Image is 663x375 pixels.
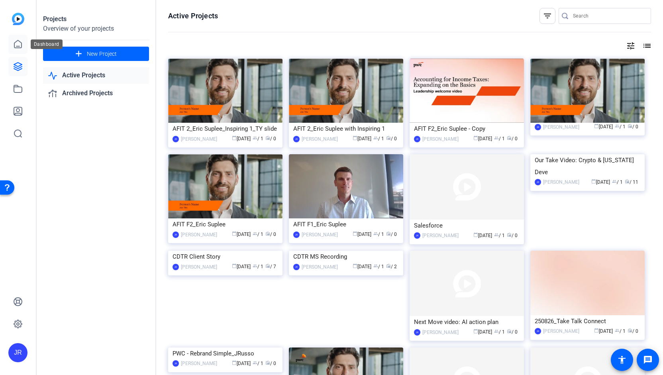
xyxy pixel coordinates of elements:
span: / 0 [628,124,638,130]
div: [PERSON_NAME] [181,135,217,143]
mat-icon: filter_list [543,11,552,21]
span: calendar_today [232,135,237,140]
span: calendar_today [473,232,478,237]
span: group [373,263,378,268]
span: group [253,263,257,268]
span: / 1 [253,232,263,237]
span: radio [265,231,270,236]
span: radio [386,231,391,236]
div: Our Take Video: Crypto & [US_STATE] Deve [535,154,640,178]
span: group [494,232,499,237]
span: / 0 [507,233,518,238]
span: / 11 [625,179,638,185]
span: radio [265,135,270,140]
div: CDTR MS Recording [293,251,399,263]
span: [DATE] [232,232,251,237]
div: Projects [43,14,149,24]
div: JR [414,136,420,142]
mat-icon: accessibility [617,355,627,365]
span: [DATE] [594,124,613,130]
a: Archived Projects [43,85,149,102]
div: JR [8,343,27,362]
div: Overview of your projects [43,24,149,33]
span: radio [265,360,270,365]
div: JR [173,360,179,367]
div: [PERSON_NAME] [422,328,459,336]
input: Search [573,11,645,21]
span: calendar_today [353,231,357,236]
div: Next Move video: AI action plan [414,316,520,328]
h1: Active Projects [168,11,218,21]
span: / 1 [373,232,384,237]
span: radio [628,124,632,128]
span: group [615,124,620,128]
div: [PERSON_NAME] [181,359,217,367]
span: [DATE] [473,329,492,335]
div: JR [535,328,541,334]
span: / 0 [507,329,518,335]
span: [DATE] [232,264,251,269]
span: / 2 [386,264,397,269]
span: group [494,329,499,334]
div: JR [414,329,420,336]
div: AFIT F2_Eric Suplee - Copy [414,123,520,135]
div: Salesforce [414,220,520,232]
div: Dashboard [31,39,63,49]
div: CDTR Client Story [173,251,278,263]
div: JR [293,264,300,270]
span: / 1 [494,329,505,335]
button: New Project [43,47,149,61]
span: radio [507,329,512,334]
span: / 0 [386,232,397,237]
span: [DATE] [353,232,371,237]
mat-icon: tune [626,41,636,51]
span: radio [386,135,391,140]
span: calendar_today [594,124,599,128]
div: 250826_Take Talk Connect [535,315,640,327]
span: [DATE] [353,136,371,141]
span: calendar_today [473,135,478,140]
a: Active Projects [43,67,149,84]
div: AFIT F2_Eric Suplee [173,218,278,230]
span: [DATE] [232,136,251,141]
span: / 1 [494,136,505,141]
span: / 1 [373,264,384,269]
div: [PERSON_NAME] [181,231,217,239]
mat-icon: message [643,355,653,365]
span: calendar_today [473,329,478,334]
span: New Project [87,50,117,58]
div: JR [414,232,420,239]
span: / 7 [265,264,276,269]
span: group [253,360,257,365]
span: / 1 [615,124,626,130]
div: [PERSON_NAME] [302,135,338,143]
span: group [615,328,620,333]
span: radio [386,263,391,268]
span: group [253,231,257,236]
span: calendar_today [232,263,237,268]
span: / 1 [253,361,263,366]
div: [PERSON_NAME] [181,263,217,271]
span: radio [507,232,512,237]
span: / 0 [628,328,638,334]
img: blue-gradient.svg [12,13,24,25]
span: / 0 [265,361,276,366]
span: radio [265,263,270,268]
div: JR [173,232,179,238]
div: PWC - Rebrand Simple_JRusso [173,348,278,359]
span: radio [507,135,512,140]
span: group [373,135,378,140]
span: calendar_today [232,231,237,236]
span: / 0 [265,136,276,141]
div: [PERSON_NAME] [422,135,459,143]
span: group [494,135,499,140]
span: [DATE] [473,136,492,141]
mat-icon: add [74,49,84,59]
div: JR [293,136,300,142]
span: / 1 [615,328,626,334]
div: [PERSON_NAME] [302,263,338,271]
span: / 1 [253,136,263,141]
span: / 1 [373,136,384,141]
span: / 1 [612,179,623,185]
span: calendar_today [594,328,599,333]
